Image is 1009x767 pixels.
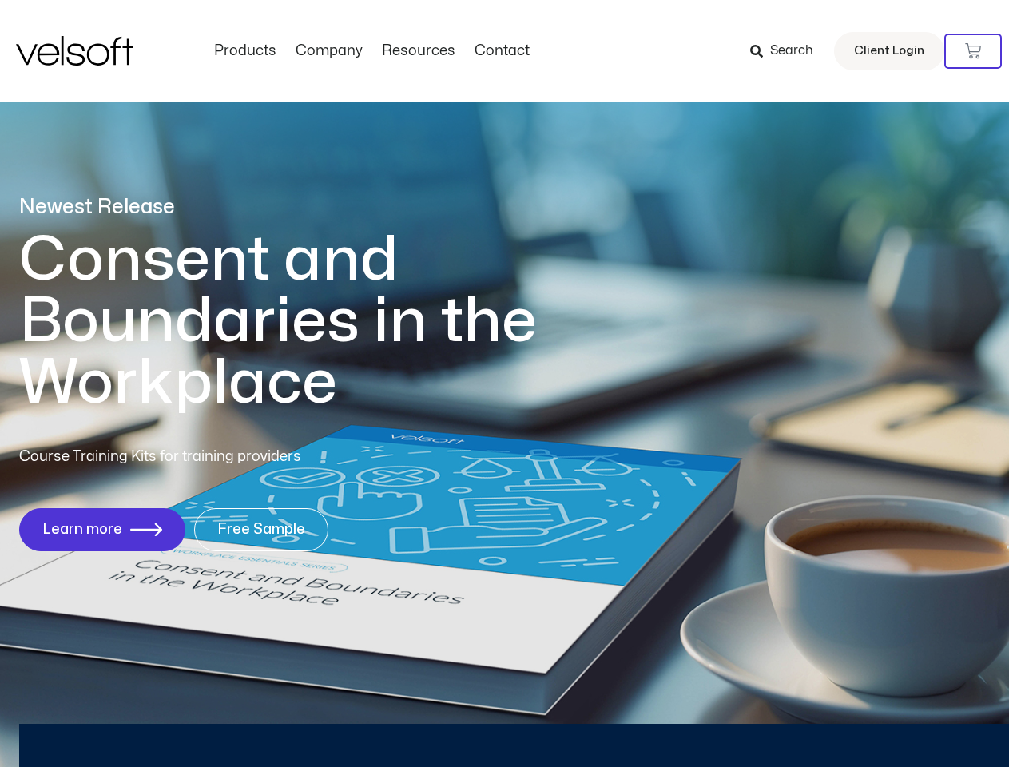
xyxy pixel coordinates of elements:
[217,522,305,538] span: Free Sample
[372,42,465,60] a: ResourcesMenu Toggle
[834,32,944,70] a: Client Login
[19,446,417,468] p: Course Training Kits for training providers
[854,41,924,62] span: Client Login
[770,41,813,62] span: Search
[205,42,539,60] nav: Menu
[465,42,539,60] a: ContactMenu Toggle
[19,229,602,414] h1: Consent and Boundaries in the Workplace
[750,38,824,65] a: Search
[286,42,372,60] a: CompanyMenu Toggle
[205,42,286,60] a: ProductsMenu Toggle
[42,522,122,538] span: Learn more
[16,36,133,66] img: Velsoft Training Materials
[19,508,185,551] a: Learn more
[19,193,602,221] p: Newest Release
[194,508,328,551] a: Free Sample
